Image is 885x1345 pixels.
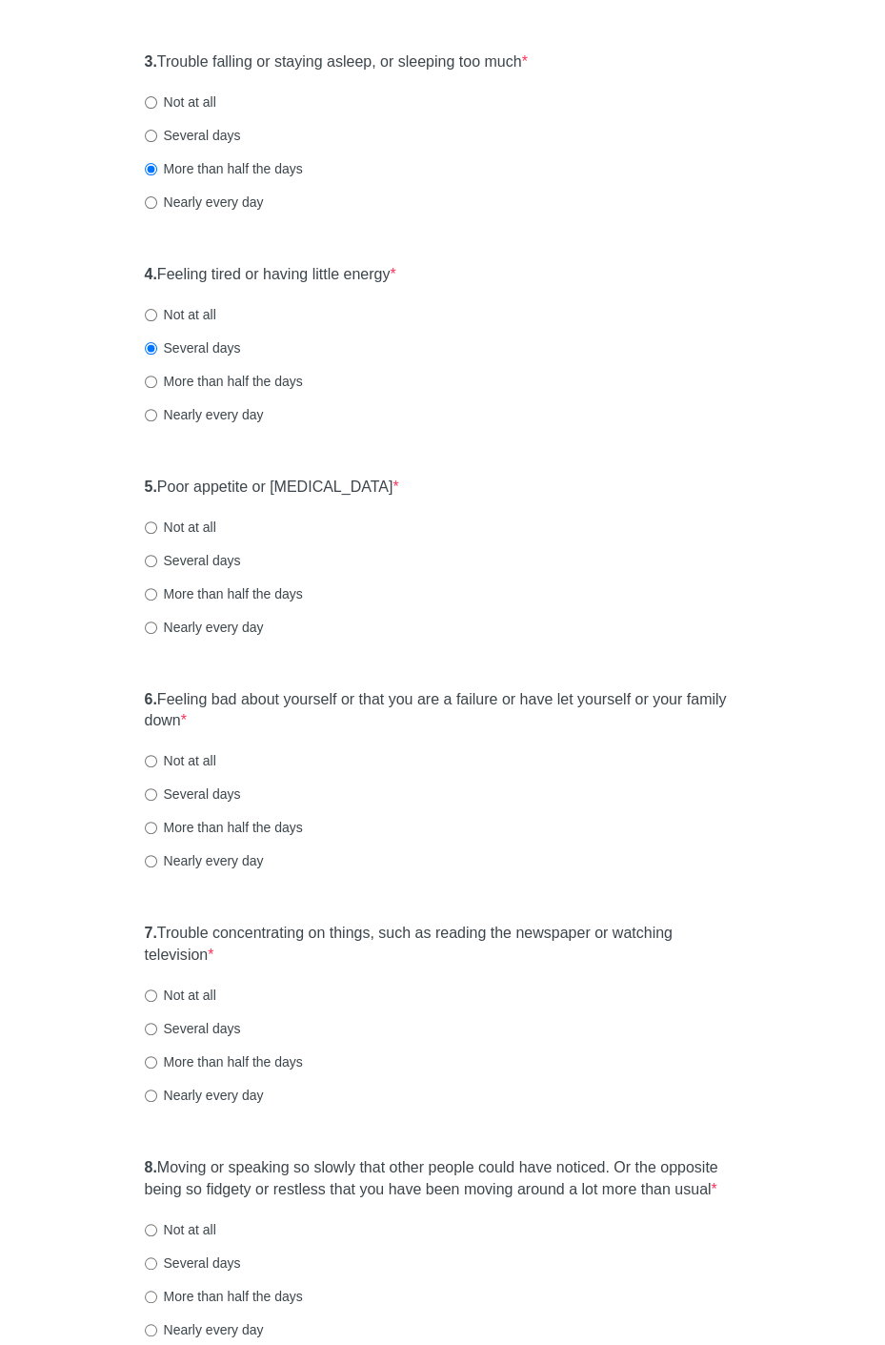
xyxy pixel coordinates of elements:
[145,755,157,767] input: Not at all
[145,1220,216,1239] label: Not at all
[145,376,157,388] input: More than half the days
[145,1056,157,1069] input: More than half the days
[145,338,241,357] label: Several days
[145,622,157,634] input: Nearly every day
[145,818,303,837] label: More than half the days
[145,409,157,421] input: Nearly every day
[145,1086,264,1105] label: Nearly every day
[145,923,741,967] label: Trouble concentrating on things, such as reading the newspaper or watching television
[145,130,157,142] input: Several days
[145,305,216,324] label: Not at all
[145,126,241,145] label: Several days
[145,1287,303,1306] label: More than half the days
[145,266,157,282] strong: 4.
[145,1157,741,1201] label: Moving or speaking so slowly that other people could have noticed. Or the opposite being so fidge...
[145,1023,157,1035] input: Several days
[145,92,216,112] label: Not at all
[145,618,264,637] label: Nearly every day
[145,751,216,770] label: Not at all
[145,851,264,870] label: Nearly every day
[145,1320,264,1339] label: Nearly every day
[145,477,399,499] label: Poor appetite or [MEDICAL_DATA]
[145,1052,303,1071] label: More than half the days
[145,479,157,495] strong: 5.
[145,584,303,603] label: More than half the days
[145,1159,157,1175] strong: 8.
[145,788,157,801] input: Several days
[145,689,741,733] label: Feeling bad about yourself or that you are a failure or have let yourself or your family down
[145,1324,157,1336] input: Nearly every day
[145,1090,157,1102] input: Nearly every day
[145,521,157,534] input: Not at all
[145,1291,157,1303] input: More than half the days
[145,518,216,537] label: Not at all
[145,264,396,286] label: Feeling tired or having little energy
[145,309,157,321] input: Not at all
[145,193,264,212] label: Nearly every day
[145,51,528,73] label: Trouble falling or staying asleep, or sleeping too much
[145,822,157,834] input: More than half the days
[145,989,157,1002] input: Not at all
[145,405,264,424] label: Nearly every day
[145,163,157,175] input: More than half the days
[145,925,157,941] strong: 7.
[145,588,157,601] input: More than half the days
[145,196,157,209] input: Nearly every day
[145,372,303,391] label: More than half the days
[145,691,157,707] strong: 6.
[145,1253,241,1273] label: Several days
[145,986,216,1005] label: Not at all
[145,159,303,178] label: More than half the days
[145,1019,241,1038] label: Several days
[145,96,157,109] input: Not at all
[145,1257,157,1270] input: Several days
[145,53,157,70] strong: 3.
[145,785,241,804] label: Several days
[145,855,157,867] input: Nearly every day
[145,555,157,567] input: Several days
[145,1224,157,1236] input: Not at all
[145,342,157,355] input: Several days
[145,551,241,570] label: Several days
